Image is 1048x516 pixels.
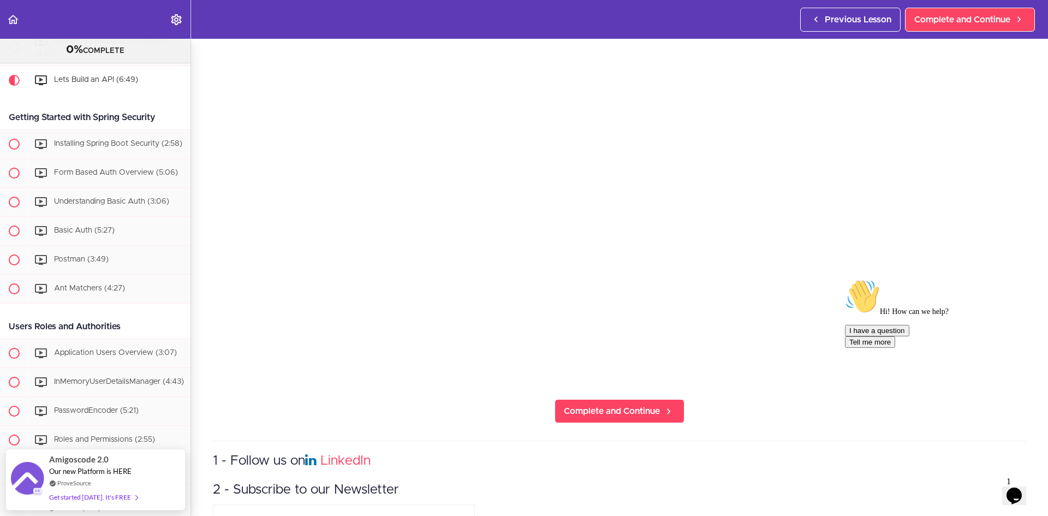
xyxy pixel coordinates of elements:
[213,481,1026,499] h3: 2 - Subscribe to our Newsletter
[49,467,132,476] span: Our new Platform is HERE
[14,43,177,57] div: COMPLETE
[825,13,891,26] span: Previous Lesson
[7,13,20,26] svg: Back to course curriculum
[4,33,108,41] span: Hi! How can we help?
[57,478,91,488] a: ProveSource
[4,4,201,73] div: 👋Hi! How can we help?I have a questionTell me more
[4,4,39,39] img: :wave:
[54,227,115,234] span: Basic Auth (5:27)
[905,8,1035,32] a: Complete and Continue
[800,8,901,32] a: Previous Lesson
[4,62,55,73] button: Tell me more
[914,13,1010,26] span: Complete and Continue
[54,256,109,263] span: Postman (3:49)
[54,349,177,357] span: Application Users Overview (3:07)
[841,275,1037,467] iframe: chat widget
[54,169,178,176] span: Form Based Auth Overview (5:06)
[49,453,109,466] span: Amigoscode 2.0
[66,44,83,55] span: 0%
[1002,472,1037,505] iframe: chat widget
[11,462,44,497] img: provesource social proof notification image
[170,13,183,26] svg: Settings Menu
[54,76,138,84] span: Lets Build an API (6:49)
[4,50,69,62] button: I have a question
[213,452,1026,470] h3: 1 - Follow us on
[34,491,168,512] span: Implement Role and Permissions Using enums (9:12)
[54,140,182,147] span: Installing Spring Boot Security (2:58)
[320,454,371,467] a: LinkedIn
[54,284,125,292] span: Ant Matchers (4:27)
[54,198,169,205] span: Understanding Basic Auth (3:06)
[54,436,155,443] span: Roles and Permissions (2:55)
[49,491,138,503] div: Get started [DATE]. It's FREE
[54,378,184,385] span: InMemoryUserDetailsManager (4:43)
[54,407,139,414] span: PasswordEncoder (5:21)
